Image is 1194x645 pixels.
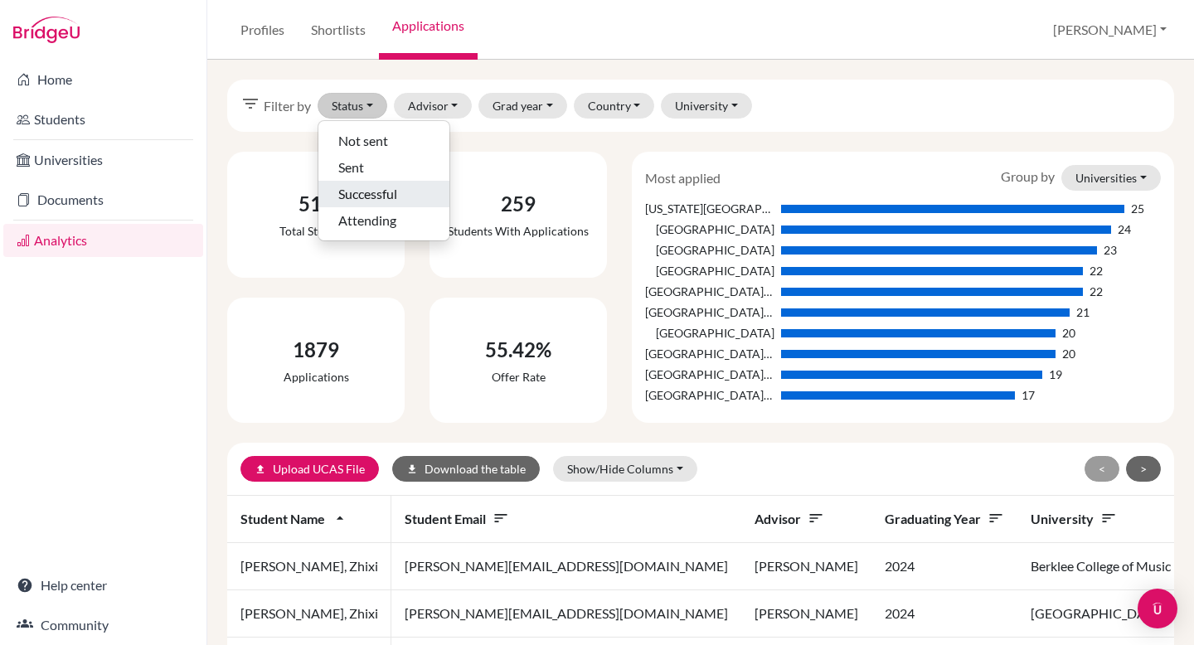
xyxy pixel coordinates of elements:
button: Show/Hide Columns [553,456,697,482]
div: [GEOGRAPHIC_DATA] [645,262,774,279]
a: Students [3,103,203,136]
div: [GEOGRAPHIC_DATA] [645,221,774,238]
button: Not sent [318,128,449,154]
span: Filter by [264,96,311,116]
i: sort [493,510,509,526]
button: Status [318,93,387,119]
td: 2024 [871,590,1017,638]
div: 19 [1049,366,1062,383]
button: Successful [318,181,449,207]
i: upload [255,463,266,475]
i: download [406,463,418,475]
a: Home [3,63,203,96]
span: Student email [405,511,509,526]
div: Open Intercom Messenger [1138,589,1177,628]
div: Most applied [633,168,733,188]
td: [PERSON_NAME], Zhixi [227,590,391,638]
div: Group by [988,165,1173,191]
div: Applications [284,368,349,386]
button: Country [574,93,655,119]
div: [GEOGRAPHIC_DATA][US_STATE] [645,366,774,383]
div: Status [318,120,450,241]
button: < [1085,456,1119,482]
div: [GEOGRAPHIC_DATA] ([GEOGRAPHIC_DATA]) [645,345,774,362]
div: 17 [1022,386,1035,404]
td: [PERSON_NAME][EMAIL_ADDRESS][DOMAIN_NAME] [391,590,741,638]
div: 518 [279,189,352,219]
a: Community [3,609,203,642]
button: University [661,93,752,119]
span: Graduating year [885,511,1004,526]
button: Universities [1061,165,1161,191]
a: Universities [3,143,203,177]
div: 24 [1118,221,1131,238]
div: 20 [1062,345,1075,362]
td: [PERSON_NAME][EMAIL_ADDRESS][DOMAIN_NAME] [391,543,741,590]
i: sort [988,510,1004,526]
div: [GEOGRAPHIC_DATA] [645,241,774,259]
div: Students with applications [448,222,589,240]
span: University [1031,511,1117,526]
span: Student name [240,511,348,526]
div: [GEOGRAPHIC_DATA][US_STATE], [GEOGRAPHIC_DATA] [645,303,774,321]
span: Successful [338,184,397,204]
div: [GEOGRAPHIC_DATA][US_STATE] [645,283,774,300]
a: Help center [3,569,203,602]
div: 55.42% [485,335,551,365]
div: 25 [1131,200,1144,217]
div: [GEOGRAPHIC_DATA][US_STATE], [GEOGRAPHIC_DATA][PERSON_NAME] [645,386,774,404]
button: > [1126,456,1161,482]
td: [PERSON_NAME] [741,590,871,638]
button: Grad year [478,93,567,119]
i: sort [808,510,824,526]
span: Advisor [755,511,824,526]
div: [US_STATE][GEOGRAPHIC_DATA] [645,200,774,217]
div: 23 [1104,241,1117,259]
div: 1879 [284,335,349,365]
td: 2024 [871,543,1017,590]
div: 21 [1076,303,1090,321]
div: 22 [1090,262,1103,279]
i: sort [1100,510,1117,526]
div: 22 [1090,283,1103,300]
a: Analytics [3,224,203,257]
a: uploadUpload UCAS File [240,456,379,482]
button: [PERSON_NAME] [1046,14,1174,46]
div: Offer rate [485,368,551,386]
div: 259 [448,189,589,219]
td: [PERSON_NAME], Zhixi [227,543,391,590]
span: Sent [338,158,364,177]
div: Total students [279,222,352,240]
div: 20 [1062,324,1075,342]
button: downloadDownload the table [392,456,540,482]
i: arrow_drop_up [332,510,348,526]
img: Bridge-U [13,17,80,43]
button: Attending [318,207,449,234]
div: [GEOGRAPHIC_DATA] [645,324,774,342]
span: Not sent [338,131,388,151]
i: filter_list [240,94,260,114]
span: Attending [338,211,396,230]
td: [PERSON_NAME] [741,543,871,590]
button: Advisor [394,93,473,119]
button: Sent [318,154,449,181]
a: Documents [3,183,203,216]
